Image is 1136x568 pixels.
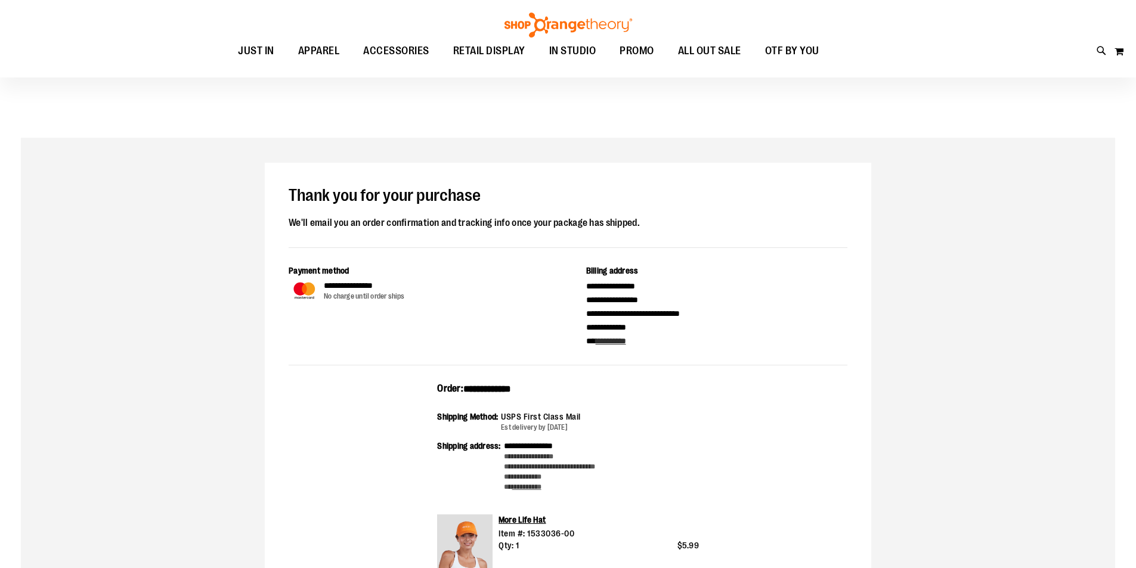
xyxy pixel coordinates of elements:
span: ALL OUT SALE [678,38,741,64]
div: No charge until order ships [324,291,405,302]
div: USPS First Class Mail [501,411,581,423]
div: Payment method [289,265,550,280]
span: JUST IN [238,38,274,64]
span: RETAIL DISPLAY [453,38,525,64]
span: Qty: 1 [499,539,519,552]
div: Order: [437,382,699,404]
a: More Life Hat [499,515,546,524]
span: IN STUDIO [549,38,596,64]
span: PROMO [620,38,654,64]
span: APPAREL [298,38,340,64]
h1: Thank you for your purchase [289,187,847,206]
span: ACCESSORIES [363,38,429,64]
img: Shop Orangetheory [503,13,634,38]
div: Shipping Method: [437,411,501,433]
div: Shipping address: [437,440,503,493]
img: Payment type icon [289,280,321,302]
div: Billing address [586,265,848,280]
span: Est delivery by [DATE] [501,423,568,432]
div: Item #: 1533036-00 [499,527,699,539]
span: $5.99 [677,541,699,550]
span: OTF BY YOU [765,38,819,64]
div: We'll email you an order confirmation and tracking info once your package has shipped. [289,215,847,231]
